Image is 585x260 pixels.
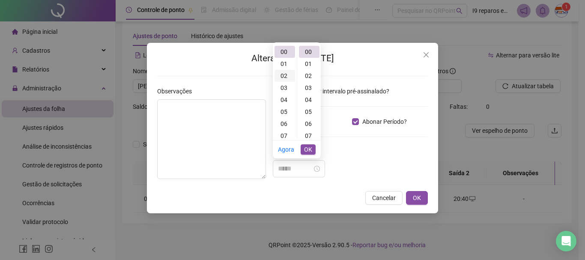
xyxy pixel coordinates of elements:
[301,144,316,155] button: OK
[275,106,295,118] div: 05
[423,51,430,58] span: close
[299,82,319,94] div: 03
[275,70,295,82] div: 02
[556,231,576,251] div: Open Intercom Messenger
[419,48,433,62] button: Close
[299,70,319,82] div: 02
[406,191,428,205] button: OK
[304,145,312,154] span: OK
[157,87,197,96] label: Observações
[413,193,421,203] span: OK
[278,146,294,153] a: Agora
[275,82,295,94] div: 03
[299,106,319,118] div: 05
[275,130,295,142] div: 07
[299,58,319,70] div: 01
[275,46,295,58] div: 00
[275,118,295,130] div: 06
[365,191,403,205] button: Cancelar
[359,117,410,126] span: Abonar Período?
[275,58,295,70] div: 01
[299,118,319,130] div: 06
[157,51,428,66] h2: Alterar no dia [DATE]
[275,94,295,106] div: 04
[299,94,319,106] div: 04
[299,46,319,58] div: 00
[372,193,396,203] span: Cancelar
[280,87,393,96] span: Desconsiderar intervalo pré-assinalado?
[299,130,319,142] div: 07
